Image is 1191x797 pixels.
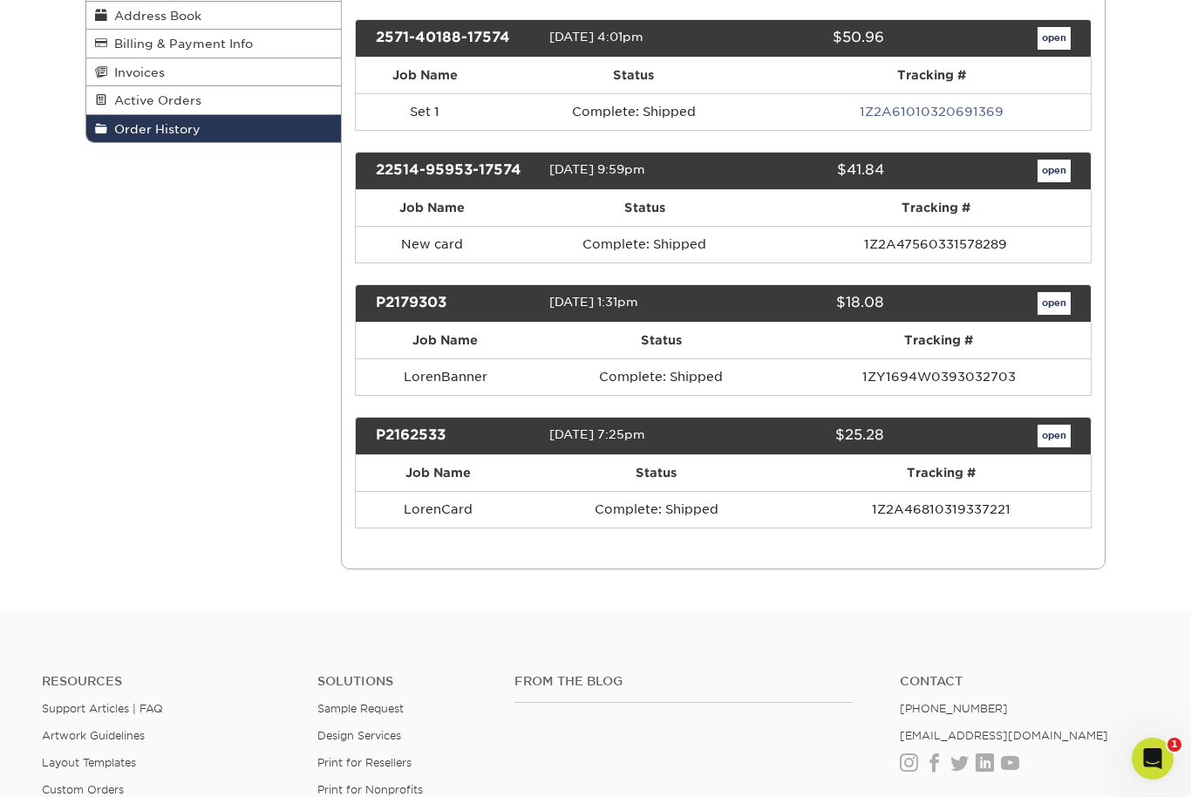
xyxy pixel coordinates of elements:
div: $18.08 [710,292,896,315]
td: Complete: Shipped [494,93,772,130]
span: [DATE] 9:59pm [549,162,645,176]
td: New card [356,226,509,262]
td: LorenCard [356,491,521,528]
th: Job Name [356,323,535,358]
span: Billing & Payment Info [107,37,253,51]
th: Job Name [356,58,495,93]
a: open [1038,160,1071,182]
th: Tracking # [772,58,1091,93]
a: Artwork Guidelines [42,729,145,742]
a: Address Book [86,2,341,30]
a: Sample Request [317,702,404,715]
iframe: Intercom live chat [1132,738,1174,780]
h4: Resources [42,674,291,689]
a: Invoices [86,58,341,86]
th: Status [494,58,772,93]
a: Contact [900,674,1149,689]
td: Complete: Shipped [535,358,786,395]
div: P2179303 [363,292,549,315]
td: LorenBanner [356,358,535,395]
td: Set 1 [356,93,495,130]
th: Job Name [356,455,521,491]
div: $41.84 [710,160,896,182]
td: Complete: Shipped [508,226,781,262]
th: Tracking # [781,190,1091,226]
span: Active Orders [107,93,201,107]
a: open [1038,292,1071,315]
a: Print for Nonprofits [317,783,423,796]
span: Order History [107,122,201,136]
a: 1Z2A61010320691369 [860,105,1004,119]
td: 1ZY1694W0393032703 [786,358,1091,395]
a: Billing & Payment Info [86,30,341,58]
th: Tracking # [786,323,1091,358]
div: $50.96 [710,27,896,50]
td: 1Z2A47560331578289 [781,226,1091,262]
th: Status [508,190,781,226]
a: Design Services [317,729,401,742]
td: 1Z2A46810319337221 [792,491,1091,528]
a: Active Orders [86,86,341,114]
th: Tracking # [792,455,1091,491]
a: open [1038,27,1071,50]
th: Status [535,323,786,358]
a: 22514-95953-17574 [376,161,521,178]
h4: From the Blog [514,674,853,689]
span: Address Book [107,9,201,23]
a: Print for Resellers [317,756,412,769]
span: Invoices [107,65,165,79]
span: [DATE] 1:31pm [549,295,638,309]
a: open [1038,425,1071,447]
a: Order History [86,115,341,142]
td: Complete: Shipped [521,491,792,528]
span: 1 [1167,738,1181,752]
iframe: Google Customer Reviews [4,744,148,791]
a: 2571-40188-17574 [376,29,510,45]
span: [DATE] 4:01pm [549,30,643,44]
span: [DATE] 7:25pm [549,427,645,441]
a: [EMAIL_ADDRESS][DOMAIN_NAME] [900,729,1108,742]
th: Job Name [356,190,509,226]
a: [PHONE_NUMBER] [900,702,1008,715]
a: Support Articles | FAQ [42,702,163,715]
h4: Solutions [317,674,488,689]
th: Status [521,455,792,491]
div: $25.28 [710,425,896,447]
div: P2162533 [363,425,549,447]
